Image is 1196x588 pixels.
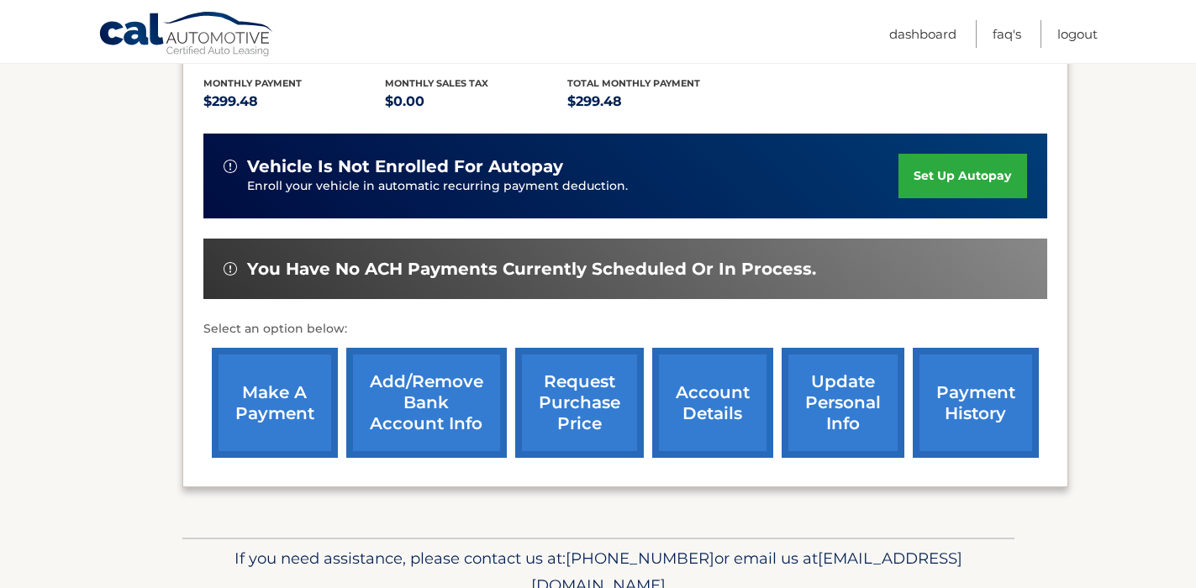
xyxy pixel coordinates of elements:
[203,77,302,89] span: Monthly Payment
[203,90,386,113] p: $299.48
[203,319,1047,339] p: Select an option below:
[385,77,488,89] span: Monthly sales Tax
[782,348,904,458] a: update personal info
[247,156,563,177] span: vehicle is not enrolled for autopay
[212,348,338,458] a: make a payment
[1057,20,1098,48] a: Logout
[913,348,1039,458] a: payment history
[247,259,816,280] span: You have no ACH payments currently scheduled or in process.
[652,348,773,458] a: account details
[346,348,507,458] a: Add/Remove bank account info
[224,160,237,173] img: alert-white.svg
[385,90,567,113] p: $0.00
[98,11,275,60] a: Cal Automotive
[224,262,237,276] img: alert-white.svg
[898,154,1026,198] a: set up autopay
[515,348,644,458] a: request purchase price
[247,177,899,196] p: Enroll your vehicle in automatic recurring payment deduction.
[566,549,714,568] span: [PHONE_NUMBER]
[567,90,750,113] p: $299.48
[889,20,956,48] a: Dashboard
[993,20,1021,48] a: FAQ's
[567,77,700,89] span: Total Monthly Payment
